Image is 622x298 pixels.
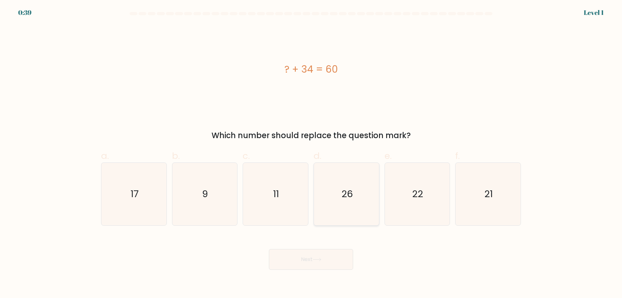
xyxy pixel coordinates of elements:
[202,187,208,200] text: 9
[105,130,517,141] div: Which number should replace the question mark?
[131,187,139,200] text: 17
[584,8,604,18] div: Level 1
[269,249,353,270] button: Next
[273,187,279,200] text: 11
[412,187,423,200] text: 22
[455,149,460,162] span: f.
[243,149,250,162] span: c.
[101,149,109,162] span: a.
[314,149,321,162] span: d.
[385,149,392,162] span: e.
[101,62,521,77] div: ? + 34 = 60
[172,149,180,162] span: b.
[485,187,493,200] text: 21
[18,8,31,18] div: 0:39
[341,187,353,200] text: 26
